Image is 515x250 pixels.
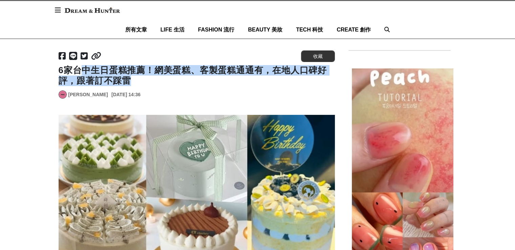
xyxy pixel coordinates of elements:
h1: 6家台中生日蛋糕推薦！網美蛋糕、客製蛋糕通通有，在地人口碑好評，跟著訂不踩雷 [59,65,335,86]
div: [DATE] 14:36 [111,91,141,98]
img: Avatar [59,91,66,98]
a: CREATE 創作 [337,21,371,39]
span: CREATE 創作 [337,27,371,33]
img: Dream & Hunter [61,4,123,16]
a: BEAUTY 美妝 [248,21,282,39]
a: TECH 科技 [296,21,323,39]
button: 收藏 [301,50,335,62]
a: 所有文章 [125,21,147,39]
span: FASHION 流行 [198,27,235,33]
a: LIFE 生活 [160,21,185,39]
a: FASHION 流行 [198,21,235,39]
a: [PERSON_NAME] [68,91,108,98]
span: LIFE 生活 [160,27,185,33]
span: 所有文章 [125,27,147,33]
a: Avatar [59,90,67,99]
span: BEAUTY 美妝 [248,27,282,33]
span: TECH 科技 [296,27,323,33]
